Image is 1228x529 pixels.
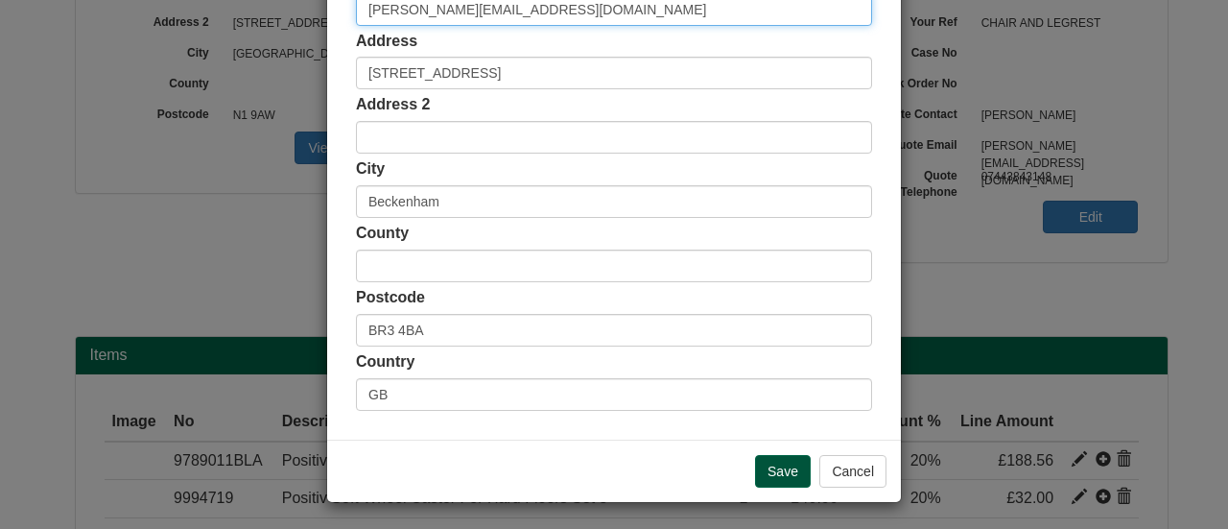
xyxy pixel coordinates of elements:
[819,455,886,488] button: Cancel
[356,287,425,309] label: Postcode
[356,351,414,373] label: Country
[356,158,385,180] label: City
[356,223,409,245] label: County
[356,94,430,116] label: Address 2
[356,31,417,53] label: Address
[755,455,811,488] input: Save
